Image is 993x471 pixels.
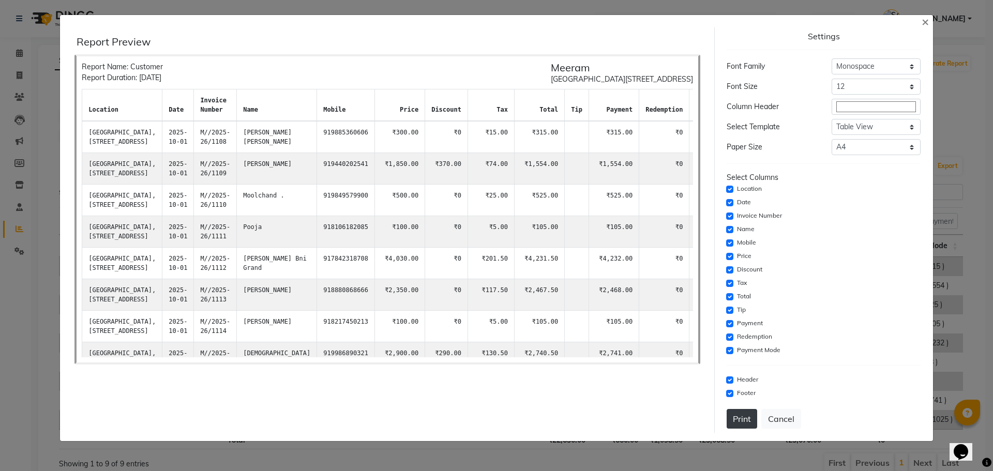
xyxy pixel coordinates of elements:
[317,121,375,153] td: 919885360606
[468,279,514,311] td: ₹117.50
[515,89,565,121] th: total
[317,279,375,311] td: 918880868666
[727,32,920,41] div: Settings
[639,248,689,279] td: ₹0
[689,216,729,248] td: PayTM( ₹105 )
[237,89,317,121] th: name
[237,342,317,374] td: [DEMOGRAPHIC_DATA]
[737,345,780,355] label: Payment Mode
[737,211,782,220] label: Invoice Number
[589,279,639,311] td: ₹2,468.00
[515,342,565,374] td: ₹2,740.50
[425,216,468,248] td: ₹0
[589,248,639,279] td: ₹4,232.00
[468,153,514,185] td: ₹74.00
[237,279,317,311] td: [PERSON_NAME]
[589,185,639,216] td: ₹525.00
[162,185,194,216] td: 2025-10-01
[515,216,565,248] td: ₹105.00
[425,185,468,216] td: ₹0
[82,62,163,72] div: Report Name: Customer
[761,409,801,429] button: Cancel
[82,342,162,374] td: [GEOGRAPHIC_DATA], [STREET_ADDRESS]
[425,153,468,185] td: ₹370.00
[468,248,514,279] td: ₹201.50
[551,74,693,85] div: [GEOGRAPHIC_DATA][STREET_ADDRESS]
[425,311,468,342] td: ₹0
[425,121,468,153] td: ₹0
[317,153,375,185] td: 919440202541
[162,248,194,279] td: 2025-10-01
[468,121,514,153] td: ₹15.00
[237,216,317,248] td: Pooja
[82,89,162,121] th: location
[194,279,237,311] td: M//2025-26/1113
[639,342,689,374] td: ₹0
[194,121,237,153] td: M//2025-26/1108
[589,121,639,153] td: ₹315.00
[425,279,468,311] td: ₹0
[639,121,689,153] td: ₹0
[737,318,763,328] label: Payment
[237,248,317,279] td: [PERSON_NAME] Bni Grand
[162,89,194,121] th: date
[515,185,565,216] td: ₹525.00
[317,311,375,342] td: 918217450213
[589,342,639,374] td: ₹2,741.00
[639,89,689,121] th: redemption
[317,342,375,374] td: 919986890321
[194,342,237,374] td: M//2025-26/1115
[237,121,317,153] td: [PERSON_NAME] [PERSON_NAME]
[515,153,565,185] td: ₹1,554.00
[737,375,758,384] label: Header
[374,89,425,121] th: price
[639,185,689,216] td: ₹0
[727,409,757,429] button: Print
[425,342,468,374] td: ₹290.00
[737,332,772,341] label: Redemption
[194,185,237,216] td: M//2025-26/1110
[689,342,729,374] td: CARD( ₹2741 )
[737,224,755,234] label: Name
[639,216,689,248] td: ₹0
[162,153,194,185] td: 2025-10-01
[237,153,317,185] td: [PERSON_NAME]
[737,184,762,193] label: Location
[374,185,425,216] td: ₹500.00
[727,172,920,183] div: Select Columns
[317,89,375,121] th: mobile
[162,216,194,248] td: 2025-10-01
[737,292,751,301] label: Total
[82,248,162,279] td: [GEOGRAPHIC_DATA], [STREET_ADDRESS]
[374,216,425,248] td: ₹100.00
[589,153,639,185] td: ₹1,554.00
[639,153,689,185] td: ₹0
[82,216,162,248] td: [GEOGRAPHIC_DATA], [STREET_ADDRESS]
[374,121,425,153] td: ₹300.00
[194,248,237,279] td: M//2025-26/1112
[82,311,162,342] td: [GEOGRAPHIC_DATA], [STREET_ADDRESS]
[162,311,194,342] td: 2025-10-01
[719,121,823,132] div: Select Template
[689,248,729,279] td: PayTM( ₹4232 )
[468,216,514,248] td: ₹5.00
[317,216,375,248] td: 918106182085
[515,121,565,153] td: ₹315.00
[719,61,823,72] div: Font Family
[194,89,237,121] th: invoice number
[913,7,937,36] button: Close
[737,238,756,247] label: Mobile
[374,311,425,342] td: ₹100.00
[162,279,194,311] td: 2025-10-01
[515,311,565,342] td: ₹105.00
[737,197,751,207] label: Date
[689,311,729,342] td: UPI( ₹105 )
[737,388,756,398] label: Footer
[425,89,468,121] th: discount
[82,279,162,311] td: [GEOGRAPHIC_DATA], [STREET_ADDRESS]
[950,430,983,461] iframe: chat widget
[374,342,425,374] td: ₹2,900.00
[194,153,237,185] td: M//2025-26/1109
[719,142,823,153] div: Paper Size
[515,248,565,279] td: ₹4,231.50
